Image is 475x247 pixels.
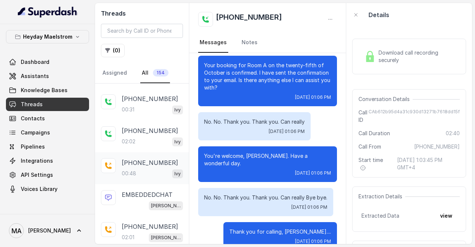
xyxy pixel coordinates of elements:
span: [DATE] 01:06 PM [295,170,331,176]
a: Dashboard [6,55,89,69]
span: Start time [358,156,391,171]
p: Ivy [174,170,181,178]
img: Lock Icon [364,51,376,62]
p: [PERSON_NAME] [151,202,181,209]
p: 00:48 [122,170,136,177]
span: [DATE] 01:06 PM [269,129,305,134]
span: 154 [153,69,168,77]
button: Heyday Maelstrom [6,30,89,43]
span: [DATE] 01:06 PM [291,204,327,210]
h2: Threads [101,9,183,18]
p: Thank you for calling, [PERSON_NAME].... [229,228,331,235]
span: Voices Library [21,185,58,193]
span: Download call recording securely [379,49,457,64]
p: Your booking for Room A on the twenty-fifth of October is confirmed. I have sent the confirmation... [204,62,331,91]
h2: [PHONE_NUMBER] [216,12,282,27]
input: Search by Call ID or Phone Number [101,24,183,38]
a: Pipelines [6,140,89,153]
a: All154 [140,63,170,83]
a: Messages [198,33,228,53]
span: Campaigns [21,129,50,136]
span: Dashboard [21,58,49,66]
a: Campaigns [6,126,89,139]
span: Conversation Details [358,95,413,103]
span: [DATE] 01:06 PM [295,238,331,244]
span: Extraction Details [358,193,405,200]
span: Contacts [21,115,45,122]
button: (0) [101,44,125,57]
span: Call ID [358,109,368,124]
span: Pipelines [21,143,45,150]
span: [PHONE_NUMBER] [414,143,460,150]
span: Call From [358,143,381,150]
p: You're welcome, [PERSON_NAME]. Have a wonderful day. [204,152,331,167]
p: Details [368,10,389,19]
p: [PHONE_NUMBER] [122,158,178,167]
p: [PERSON_NAME] [151,234,181,241]
span: API Settings [21,171,53,179]
p: No. No. Thank you. Thank you. Can really Bye bye. [204,194,327,201]
span: [DATE] 01:06 PM [295,94,331,100]
span: Knowledge Bases [21,87,68,94]
span: Extracted Data [361,212,399,220]
a: Knowledge Bases [6,84,89,97]
span: [PERSON_NAME] [28,227,71,234]
img: light.svg [18,6,78,18]
a: API Settings [6,168,89,182]
a: Contacts [6,112,89,125]
nav: Tabs [101,63,183,83]
p: [PHONE_NUMBER] [122,94,178,103]
a: Integrations [6,154,89,168]
span: Threads [21,101,43,108]
p: 02:02 [122,138,135,145]
p: [PHONE_NUMBER] [122,126,178,135]
p: 02:01 [122,234,134,241]
p: Ivy [174,106,181,114]
p: Ivy [174,138,181,146]
a: Assistants [6,69,89,83]
span: Assistants [21,72,49,80]
a: [PERSON_NAME] [6,220,89,241]
button: view [436,209,457,222]
p: No. No. Thank you. Thank you. Can really [204,118,305,126]
span: Call Duration [358,130,390,137]
span: CAb612b95d4a31c930d13271b7618dd15f [368,109,460,124]
span: [DATE] 1:03:45 PM GMT+4 [397,156,460,171]
p: Heyday Maelstrom [23,32,72,41]
a: Notes [240,33,259,53]
p: 00:31 [122,106,134,113]
a: Voices Library [6,182,89,196]
text: MA [12,227,22,235]
a: Threads [6,98,89,111]
a: Assigned [101,63,128,83]
p: [PHONE_NUMBER] [122,222,178,231]
span: 02:40 [446,130,460,137]
p: EMBEDDEDCHAT [122,190,173,199]
nav: Tabs [198,33,337,53]
span: Integrations [21,157,53,165]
